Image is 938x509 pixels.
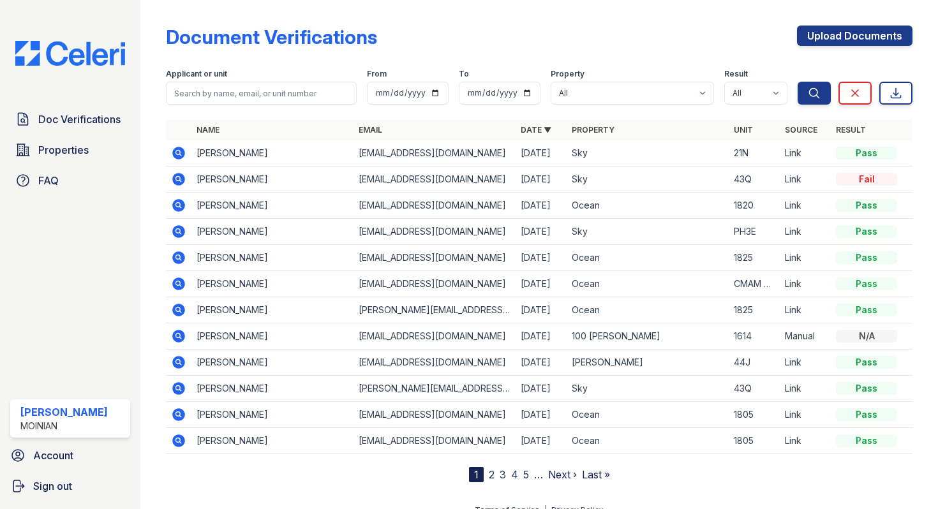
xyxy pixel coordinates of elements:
[516,140,567,166] td: [DATE]
[523,468,529,481] a: 5
[836,356,897,369] div: Pass
[567,323,729,350] td: 100 [PERSON_NAME]
[516,271,567,297] td: [DATE]
[354,245,516,271] td: [EMAIL_ADDRESS][DOMAIN_NAME]
[780,376,831,402] td: Link
[729,245,780,271] td: 1825
[780,350,831,376] td: Link
[516,166,567,193] td: [DATE]
[551,69,584,79] label: Property
[191,428,354,454] td: [PERSON_NAME]
[780,428,831,454] td: Link
[534,467,543,482] span: …
[516,402,567,428] td: [DATE]
[20,420,108,432] div: Moinian
[10,137,130,163] a: Properties
[516,219,567,245] td: [DATE]
[780,402,831,428] td: Link
[567,140,729,166] td: Sky
[354,350,516,376] td: [EMAIL_ADDRESS][DOMAIN_NAME]
[729,376,780,402] td: 43Q
[724,69,748,79] label: Result
[729,166,780,193] td: 43Q
[359,125,382,135] a: Email
[780,245,831,271] td: Link
[567,297,729,323] td: Ocean
[734,125,753,135] a: Unit
[511,468,518,481] a: 4
[572,125,614,135] a: Property
[836,277,897,290] div: Pass
[729,428,780,454] td: 1805
[5,443,135,468] a: Account
[729,193,780,219] td: 1820
[20,404,108,420] div: [PERSON_NAME]
[836,304,897,316] div: Pass
[567,166,729,193] td: Sky
[516,350,567,376] td: [DATE]
[729,323,780,350] td: 1614
[354,219,516,245] td: [EMAIL_ADDRESS][DOMAIN_NAME]
[197,125,220,135] a: Name
[780,166,831,193] td: Link
[500,468,506,481] a: 3
[785,125,817,135] a: Source
[354,323,516,350] td: [EMAIL_ADDRESS][DOMAIN_NAME]
[354,402,516,428] td: [EMAIL_ADDRESS][DOMAIN_NAME]
[191,402,354,428] td: [PERSON_NAME]
[354,297,516,323] td: [PERSON_NAME][EMAIL_ADDRESS][DOMAIN_NAME]
[780,193,831,219] td: Link
[567,376,729,402] td: Sky
[548,468,577,481] a: Next ›
[516,323,567,350] td: [DATE]
[884,458,925,496] iframe: chat widget
[521,125,551,135] a: Date ▼
[166,26,377,48] div: Document Verifications
[354,166,516,193] td: [EMAIL_ADDRESS][DOMAIN_NAME]
[780,271,831,297] td: Link
[33,478,72,494] span: Sign out
[354,428,516,454] td: [EMAIL_ADDRESS][DOMAIN_NAME]
[729,140,780,166] td: 21N
[38,112,121,127] span: Doc Verifications
[191,193,354,219] td: [PERSON_NAME]
[354,271,516,297] td: [EMAIL_ADDRESS][DOMAIN_NAME]
[10,168,130,193] a: FAQ
[836,434,897,447] div: Pass
[367,69,387,79] label: From
[191,376,354,402] td: [PERSON_NAME]
[516,297,567,323] td: [DATE]
[191,245,354,271] td: [PERSON_NAME]
[836,199,897,212] div: Pass
[780,219,831,245] td: Link
[5,473,135,499] button: Sign out
[567,245,729,271] td: Ocean
[567,428,729,454] td: Ocean
[516,193,567,219] td: [DATE]
[836,408,897,421] div: Pass
[191,323,354,350] td: [PERSON_NAME]
[567,271,729,297] td: Ocean
[567,219,729,245] td: Sky
[797,26,912,46] a: Upload Documents
[191,350,354,376] td: [PERSON_NAME]
[836,382,897,395] div: Pass
[836,330,897,343] div: N/A
[567,350,729,376] td: [PERSON_NAME]
[729,297,780,323] td: 1825
[191,140,354,166] td: [PERSON_NAME]
[729,402,780,428] td: 1805
[780,323,831,350] td: Manual
[191,219,354,245] td: [PERSON_NAME]
[10,107,130,132] a: Doc Verifications
[729,219,780,245] td: PH3E
[729,271,780,297] td: CMAM 83E-13890
[459,69,469,79] label: To
[354,376,516,402] td: [PERSON_NAME][EMAIL_ADDRESS][DOMAIN_NAME]
[191,166,354,193] td: [PERSON_NAME]
[191,271,354,297] td: [PERSON_NAME]
[836,251,897,264] div: Pass
[489,468,495,481] a: 2
[33,448,73,463] span: Account
[836,173,897,186] div: Fail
